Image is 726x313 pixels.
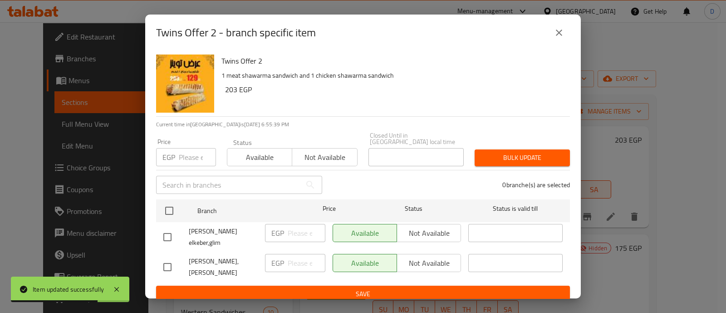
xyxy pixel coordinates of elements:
span: Status is valid till [468,203,563,214]
span: Not available [296,151,353,164]
span: Branch [197,205,292,217]
button: close [548,22,570,44]
p: EGP [162,152,175,163]
span: Price [299,203,359,214]
h6: 203 EGP [225,83,563,96]
p: 0 branche(s) are selected [502,180,570,189]
span: [PERSON_NAME], [PERSON_NAME] [189,256,258,278]
button: Save [156,286,570,303]
input: Search in branches [156,176,301,194]
span: Status [367,203,461,214]
h2: Twins Offer 2 - branch specific item [156,25,316,40]
img: Twins Offer 2 [156,55,214,113]
input: Please enter price [179,148,216,166]
input: Please enter price [288,254,325,272]
button: Available [227,148,292,166]
p: 1 meat shawarma sandwich and 1 chicken shawarma sandwich [221,70,563,81]
h6: Twins Offer 2 [221,55,563,67]
p: Current time in [GEOGRAPHIC_DATA] is [DATE] 6:55:39 PM [156,120,570,129]
p: EGP [271,228,284,238]
span: Save [163,288,563,300]
span: Bulk update [482,152,563,164]
p: EGP [271,258,284,268]
button: Bulk update [475,149,570,166]
input: Please enter price [288,224,325,242]
div: Item updated successfully [33,284,104,294]
span: [PERSON_NAME] elkeber,glim [189,226,258,248]
span: Available [231,151,289,164]
button: Not available [292,148,357,166]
